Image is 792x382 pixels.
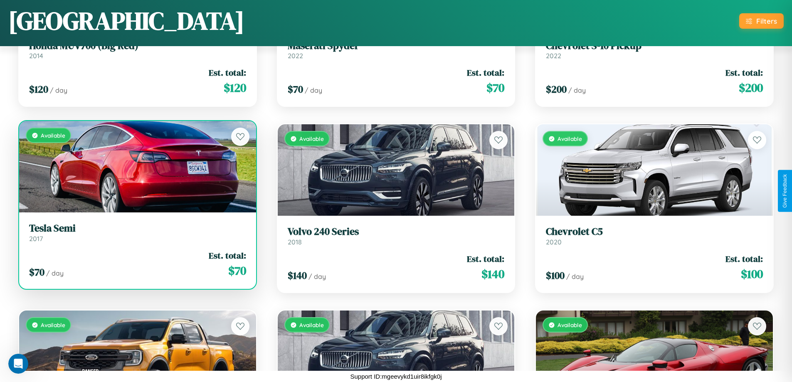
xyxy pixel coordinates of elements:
span: Available [558,135,582,142]
a: Volvo 240 Series2018 [288,226,505,246]
h3: Tesla Semi [29,222,246,234]
span: 2022 [288,52,303,60]
span: 2014 [29,52,43,60]
span: 2020 [546,238,562,246]
a: Chevrolet S-10 Pickup2022 [546,40,763,60]
h1: [GEOGRAPHIC_DATA] [8,4,244,38]
span: 2022 [546,52,561,60]
span: $ 70 [29,265,44,279]
span: $ 70 [288,82,303,96]
span: Available [41,132,65,139]
span: $ 70 [228,262,246,279]
span: Est. total: [725,253,763,265]
span: / day [305,86,322,94]
span: $ 140 [288,269,307,282]
h3: Chevrolet C5 [546,226,763,238]
button: Filters [739,13,784,29]
div: Give Feedback [782,174,788,208]
h3: Honda MUV700 (Big Red) [29,40,246,52]
span: Est. total: [467,253,504,265]
span: 2018 [288,238,302,246]
p: Support ID: mgeevykd1uir8ikfgk0j [350,371,442,382]
a: Maserati Spyder2022 [288,40,505,60]
span: $ 100 [546,269,565,282]
span: $ 120 [224,79,246,96]
span: Available [299,321,324,328]
span: Est. total: [209,67,246,79]
span: $ 70 [486,79,504,96]
span: / day [46,269,64,277]
span: 2017 [29,234,43,243]
iframe: Intercom live chat [8,354,28,374]
span: / day [566,272,584,281]
span: / day [50,86,67,94]
span: / day [568,86,586,94]
span: Est. total: [467,67,504,79]
span: / day [308,272,326,281]
span: Available [41,321,65,328]
span: $ 100 [741,266,763,282]
a: Chevrolet C52020 [546,226,763,246]
span: $ 120 [29,82,48,96]
span: Available [558,321,582,328]
span: $ 140 [481,266,504,282]
span: Available [299,135,324,142]
a: Tesla Semi2017 [29,222,246,243]
span: $ 200 [739,79,763,96]
div: Filters [756,17,777,25]
h3: Volvo 240 Series [288,226,505,238]
span: Est. total: [725,67,763,79]
span: Est. total: [209,249,246,261]
a: Honda MUV700 (Big Red)2014 [29,40,246,60]
span: $ 200 [546,82,567,96]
